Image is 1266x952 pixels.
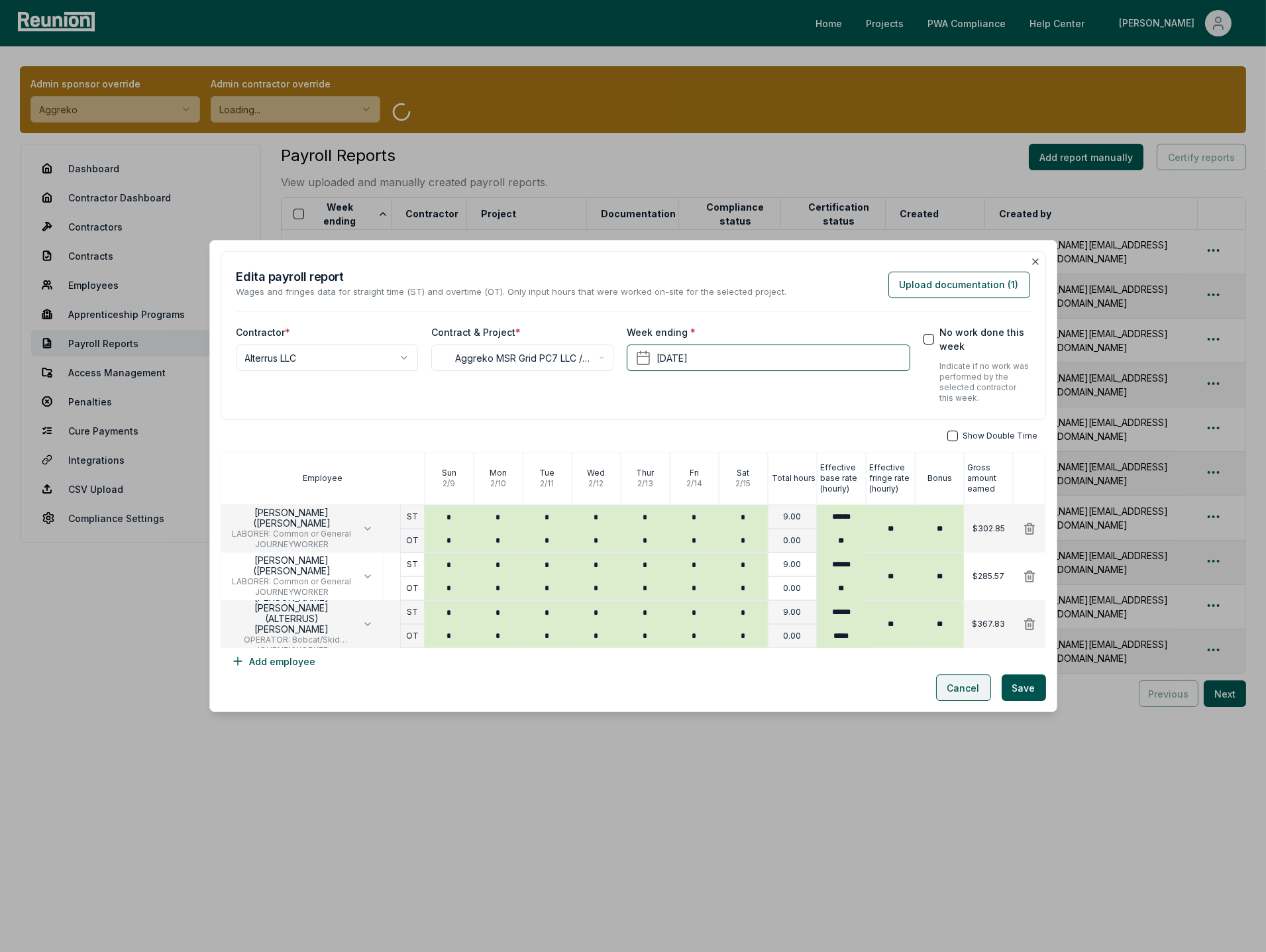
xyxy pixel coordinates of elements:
[232,645,352,656] span: JOURNEYWORKER
[588,478,604,489] p: 2 / 12
[232,635,352,645] span: OPERATOR: Bobcat/Skid Steer/Skid Loader
[939,325,1029,353] label: No work done this week
[237,286,787,299] p: Wages and fringes data for straight time (ST) and overtime (OT). Only input hours that were worke...
[407,559,418,570] p: ST
[232,555,352,576] p: [PERSON_NAME] ([PERSON_NAME]
[973,523,1005,534] p: $302.85
[784,607,802,617] p: 9.00
[406,631,419,641] p: OT
[784,511,802,522] p: 9.00
[442,468,456,478] p: Sun
[637,478,653,489] p: 2 / 13
[540,478,554,489] p: 2 / 11
[967,462,1012,494] p: Gross amount earned
[686,478,702,489] p: 2 / 14
[490,468,507,478] p: Mon
[936,674,991,701] button: Cancel
[627,344,910,371] button: [DATE]
[963,431,1038,441] span: Show Double Time
[784,559,802,570] p: 9.00
[973,571,1004,582] p: $285.57
[407,511,418,522] p: ST
[627,325,696,339] label: Week ending
[406,583,419,594] p: OT
[784,583,802,594] p: 0.00
[232,587,352,598] span: JOURNEYWORKER
[237,325,291,339] label: Contractor
[587,468,605,478] p: Wed
[1002,674,1046,701] button: Save
[636,468,654,478] p: Thur
[784,535,802,546] p: 0.00
[232,529,352,539] span: LABORER: Common or General
[820,462,865,494] p: Effective base rate (hourly)
[232,507,352,529] p: [PERSON_NAME] ([PERSON_NAME]
[888,272,1030,298] button: Upload documentation (1)
[735,478,751,489] p: 2 / 15
[737,468,749,478] p: Sat
[972,619,1005,629] p: $367.83
[690,468,699,478] p: Fri
[407,607,418,617] p: ST
[221,648,327,674] button: Add employee
[232,539,352,550] span: JOURNEYWORKER
[232,592,352,635] p: [PERSON_NAME] [PERSON_NAME] (ALTERRUS) [PERSON_NAME]
[431,325,521,339] label: Contract & Project
[784,631,802,641] p: 0.00
[772,473,816,484] p: Total hours
[406,535,419,546] p: OT
[869,462,914,494] p: Effective fringe rate (hourly)
[232,576,352,587] span: LABORER: Common or General
[303,473,343,484] p: Employee
[237,268,787,286] h2: Edit a payroll report
[539,468,554,478] p: Tue
[927,473,952,484] p: Bonus
[939,361,1029,403] p: Indicate if no work was performed by the selected contractor this week.
[490,478,506,489] p: 2 / 10
[443,478,455,489] p: 2 / 9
